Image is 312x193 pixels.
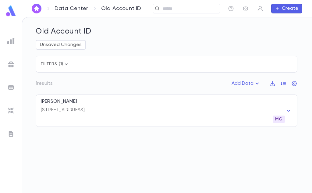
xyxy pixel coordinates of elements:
img: letters_grey.7941b92b52307dd3b8a917253454ce1c.svg [7,130,15,138]
h5: Old Account ID [36,27,91,36]
button: Create [271,4,302,13]
p: [STREET_ADDRESS] [41,107,285,113]
img: batches_grey.339ca447c9d9533ef1741baa751efc33.svg [7,84,15,91]
p: [PERSON_NAME] [41,98,77,105]
a: Data Center [55,5,88,12]
button: Add Data [228,79,264,88]
p: Old Account ID [101,5,141,12]
img: reports_grey.c525e4749d1bce6a11f5fe2a8de1b229.svg [7,38,15,45]
img: campaigns_grey.99e729a5f7ee94e3726e6486bddda8f1.svg [7,61,15,68]
img: logo [5,5,17,17]
span: MG [273,117,285,122]
button: Unsaved Changes [36,40,86,50]
span: Filters ( 1 ) [41,62,69,66]
p: 1 results [36,80,53,87]
img: home_white.a664292cf8c1dea59945f0da9f25487c.svg [33,6,40,11]
img: imports_grey.530a8a0e642e233f2baf0ef88e8c9fcb.svg [7,107,15,114]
